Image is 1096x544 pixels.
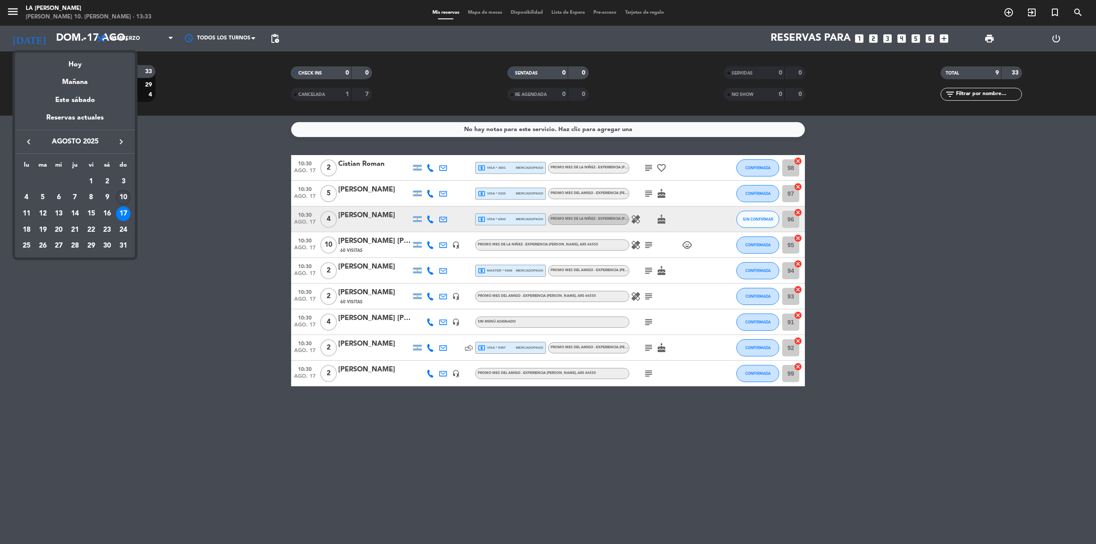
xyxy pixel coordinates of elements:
div: 30 [100,239,114,253]
div: Mañana [15,70,135,88]
td: 26 de agosto de 2025 [35,238,51,254]
td: 17 de agosto de 2025 [115,206,131,222]
td: AGO. [18,173,83,190]
td: 12 de agosto de 2025 [35,206,51,222]
th: jueves [67,160,83,173]
div: 7 [68,190,82,205]
td: 24 de agosto de 2025 [115,222,131,238]
div: Reservas actuales [15,112,135,130]
i: keyboard_arrow_right [116,137,126,147]
div: 9 [100,190,114,205]
td: 20 de agosto de 2025 [51,222,67,238]
td: 1 de agosto de 2025 [83,173,99,190]
div: Hoy [15,53,135,70]
div: 24 [116,223,131,237]
div: 12 [36,206,50,221]
div: 27 [51,239,66,253]
div: 10 [116,190,131,205]
th: lunes [18,160,35,173]
div: 4 [19,190,34,205]
div: 22 [84,223,98,237]
th: miércoles [51,160,67,173]
div: 5 [36,190,50,205]
div: 11 [19,206,34,221]
div: 14 [68,206,82,221]
td: 27 de agosto de 2025 [51,238,67,254]
div: 13 [51,206,66,221]
td: 9 de agosto de 2025 [99,189,116,206]
td: 21 de agosto de 2025 [67,222,83,238]
div: 3 [116,174,131,189]
td: 7 de agosto de 2025 [67,189,83,206]
div: 29 [84,239,98,253]
td: 4 de agosto de 2025 [18,189,35,206]
td: 3 de agosto de 2025 [115,173,131,190]
td: 2 de agosto de 2025 [99,173,116,190]
div: 20 [51,223,66,237]
th: sábado [99,160,116,173]
th: martes [35,160,51,173]
td: 8 de agosto de 2025 [83,189,99,206]
td: 19 de agosto de 2025 [35,222,51,238]
div: 25 [19,239,34,253]
td: 23 de agosto de 2025 [99,222,116,238]
th: viernes [83,160,99,173]
span: agosto 2025 [36,136,113,147]
div: 1 [84,174,98,189]
div: 17 [116,206,131,221]
td: 11 de agosto de 2025 [18,206,35,222]
div: 6 [51,190,66,205]
div: 16 [100,206,114,221]
td: 14 de agosto de 2025 [67,206,83,222]
div: Este sábado [15,88,135,112]
td: 13 de agosto de 2025 [51,206,67,222]
td: 15 de agosto de 2025 [83,206,99,222]
div: 28 [68,239,82,253]
div: 19 [36,223,50,237]
button: keyboard_arrow_left [21,136,36,147]
button: keyboard_arrow_right [113,136,129,147]
td: 16 de agosto de 2025 [99,206,116,222]
td: 6 de agosto de 2025 [51,189,67,206]
td: 25 de agosto de 2025 [18,238,35,254]
div: 2 [100,174,114,189]
div: 8 [84,190,98,205]
td: 22 de agosto de 2025 [83,222,99,238]
div: 15 [84,206,98,221]
div: 26 [36,239,50,253]
div: 21 [68,223,82,237]
div: 31 [116,239,131,253]
td: 31 de agosto de 2025 [115,238,131,254]
td: 29 de agosto de 2025 [83,238,99,254]
div: 23 [100,223,114,237]
td: 10 de agosto de 2025 [115,189,131,206]
td: 5 de agosto de 2025 [35,189,51,206]
i: keyboard_arrow_left [24,137,34,147]
td: 28 de agosto de 2025 [67,238,83,254]
th: domingo [115,160,131,173]
td: 30 de agosto de 2025 [99,238,116,254]
td: 18 de agosto de 2025 [18,222,35,238]
div: 18 [19,223,34,237]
